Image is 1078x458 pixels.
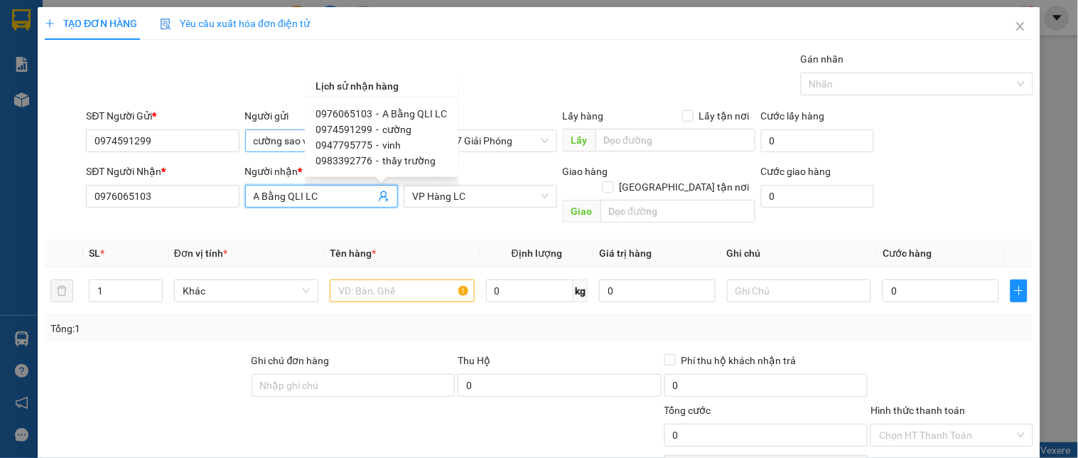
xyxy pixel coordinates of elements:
span: - [377,124,379,135]
div: Tổng: 1 [50,321,417,336]
span: - [377,155,379,166]
span: Tổng cước [664,405,711,416]
span: 0974591299 [316,124,373,135]
div: VP gửi [404,108,556,124]
button: plus [1010,279,1028,302]
span: Giá trị hàng [599,247,652,259]
span: Lấy tận nơi [694,108,755,124]
span: Thu Hộ [458,355,490,366]
span: Cước hàng [883,247,932,259]
span: plus [1011,285,1027,297]
span: Đơn vị tính [174,247,227,259]
span: [GEOGRAPHIC_DATA] tận nơi [614,179,755,195]
span: Khác [183,280,310,302]
span: Lấy [563,129,595,151]
input: Cước giao hàng [761,185,875,208]
label: Hình thức thanh toán [871,405,965,416]
span: Yêu cầu xuất hóa đơn điện tử [160,18,310,29]
b: [DOMAIN_NAME] [190,11,343,35]
span: Lấy hàng [563,110,604,122]
div: SĐT Người Nhận [86,164,239,179]
span: Định lượng [512,247,562,259]
span: - [377,139,379,151]
div: SĐT Người Gửi [86,108,239,124]
span: 0976065103 [316,108,373,119]
span: close [1015,21,1026,32]
img: icon [160,18,171,30]
button: delete [50,279,73,302]
span: vinh [383,139,401,151]
h2: VP Nhận: VP Hàng LC [75,82,343,172]
label: Cước giao hàng [761,166,831,177]
input: Ghi Chú [727,279,871,302]
img: logo.jpg [8,11,79,82]
input: 0 [599,279,716,302]
input: Dọc đường [600,200,755,223]
label: Gán nhãn [801,53,844,65]
span: VP Gửi 787 Giải Phóng [412,130,548,151]
span: A Bằng QLI LC [383,108,448,119]
input: Cước lấy hàng [761,129,875,152]
span: TẠO ĐƠN HÀNG [45,18,137,29]
span: Giao hàng [563,166,608,177]
input: Dọc đường [595,129,755,151]
span: Tên hàng [330,247,376,259]
h2: 7WIBEKLV [8,82,114,106]
span: Phí thu hộ khách nhận trả [676,353,802,368]
span: 0983392776 [316,155,373,166]
span: cường [383,124,412,135]
span: VP Hàng LC [412,186,548,207]
span: 0947795775 [316,139,373,151]
th: Ghi chú [721,240,877,267]
div: Người nhận [245,164,398,179]
span: Giao [563,200,600,223]
label: Ghi chú đơn hàng [252,355,330,366]
span: plus [45,18,55,28]
b: Sao Việt [86,33,173,57]
div: Người gửi [245,108,398,124]
input: VD: Bàn, Ghế [330,279,474,302]
span: thầy trường [383,155,436,166]
label: Cước lấy hàng [761,110,825,122]
span: user-add [378,191,389,202]
span: kg [573,279,588,302]
span: SL [89,247,100,259]
span: - [377,108,379,119]
input: Ghi chú đơn hàng [252,374,456,397]
div: Lịch sử nhận hàng [305,75,459,97]
button: Close [1001,7,1040,47]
